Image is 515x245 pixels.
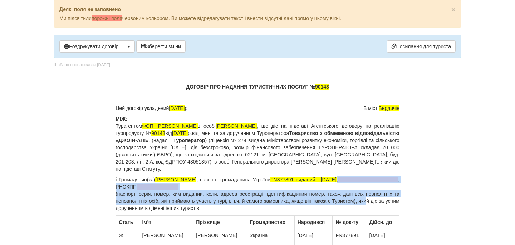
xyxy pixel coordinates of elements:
td: FN377891 [333,229,366,242]
button: Зберегти зміни [136,40,186,52]
th: Стать [116,216,139,229]
span: порожні поля [92,15,122,21]
p: : Турагентом в особі , що діє на підставі Агентського договору на реалізацію турпродукту № від р.... [116,115,399,172]
span: Бердичів [379,105,399,111]
p: Деякі поля не заповнено [59,6,456,13]
span: FN377891 виданий , [DATE] [270,177,337,182]
span: В місті [363,105,399,112]
b: Туроператор [173,137,205,143]
th: Дійсн. до [366,216,399,229]
div: Шаблон оновлювався [DATE] [54,62,110,68]
th: Народився [294,216,333,229]
td: [DATE] [366,229,399,242]
span: [PERSON_NAME] [155,177,196,182]
span: [DATE] [169,105,185,111]
b: МІЖ [116,116,126,122]
a: Посилання для туриста [387,40,456,52]
th: Ім'я [139,216,193,229]
th: Громадянство [247,216,294,229]
td: [PERSON_NAME] [139,229,193,242]
td: Україна [247,229,294,242]
th: Прiзвище [193,216,247,229]
button: Close [451,6,456,13]
td: [DATE] [294,229,333,242]
td: Ж [116,229,139,242]
span: × [451,5,456,14]
span: [DATE] [172,130,188,136]
p: Ми підсвітили червоним кольором. Ви можете відредагувати текст і внести відсутні дані прямо у цьо... [59,15,456,22]
span: 90143 [315,84,329,90]
button: Роздрукувати договір [59,40,123,52]
span: 90143 [151,130,165,136]
b: Товариство з обмеженою відповідальністю «ДЖОІН-АП!» [116,130,399,143]
span: Цей договір укладений р. [116,105,189,112]
td: [PERSON_NAME] [193,229,247,242]
th: № док-ту [333,216,366,229]
b: ДОГОВІР ПРО НАДАННЯ ТУРИСТИЧНИХ ПОСЛУГ № [186,84,329,90]
span: [PERSON_NAME] [216,123,257,129]
p: і Громадянин(ка) , паспорт громадянина України , , РНОКПП (паспорт, серія, номер, ким виданий, ко... [116,176,399,212]
span: ФОП [PERSON_NAME] [142,123,198,129]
